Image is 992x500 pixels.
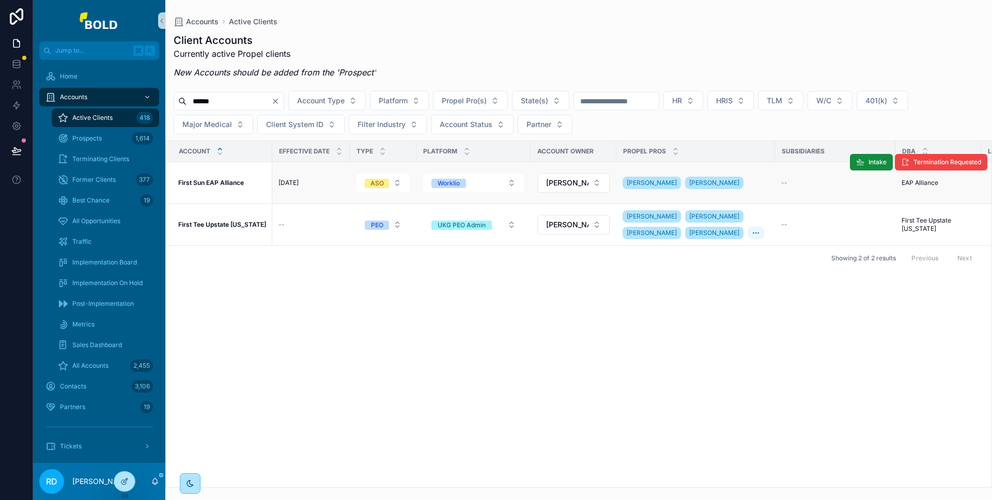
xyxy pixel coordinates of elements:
[782,147,825,155] span: Subsidiaries
[278,221,285,229] span: --
[278,179,344,187] a: [DATE]
[174,115,253,134] button: Select Button
[60,382,86,390] span: Contacts
[537,215,610,235] button: Select Button
[178,221,266,228] strong: First Tee Upstate [US_STATE]
[370,179,384,188] div: ASO
[913,158,981,166] span: Termination Requested
[39,377,159,396] a: Contacts3,106
[60,442,82,450] span: Tickets
[278,221,344,229] a: --
[781,179,787,187] span: --
[46,475,57,488] span: RD
[60,403,85,411] span: Partners
[623,227,681,239] a: [PERSON_NAME]
[132,380,153,393] div: 3,106
[438,221,486,230] div: UKG PEO Admin
[521,96,548,106] span: State(s)
[623,177,681,189] a: [PERSON_NAME]
[72,476,132,487] p: [PERSON_NAME]
[52,170,159,189] a: Former Clients377
[72,134,102,143] span: Prospects
[52,191,159,210] a: Best Chance19
[278,179,299,187] span: [DATE]
[707,91,754,111] button: Select Button
[72,258,137,267] span: Implementation Board
[174,33,376,48] h1: Client Accounts
[358,119,406,130] span: Filter Industry
[423,215,524,235] a: Select Button
[357,215,410,234] button: Select Button
[178,179,266,187] a: First Sun EAP Alliance
[623,175,769,191] a: [PERSON_NAME][PERSON_NAME]
[442,96,487,106] span: Propel Pro(s)
[689,179,739,187] span: [PERSON_NAME]
[178,221,266,229] a: First Tee Upstate [US_STATE]
[865,96,887,106] span: 401(k)
[52,212,159,230] a: All Opportunities
[356,173,410,193] a: Select Button
[438,179,460,188] div: Worklio
[39,88,159,106] a: Accounts
[52,274,159,292] a: Implementation On Hold
[297,96,345,106] span: Account Type
[72,341,122,349] span: Sales Dashboard
[537,214,610,235] a: Select Button
[39,67,159,86] a: Home
[130,360,153,372] div: 2,455
[816,96,831,106] span: W/C
[72,217,120,225] span: All Opportunities
[174,17,219,27] a: Accounts
[72,279,143,287] span: Implementation On Hold
[781,179,889,187] a: --
[672,96,682,106] span: HR
[178,179,244,186] strong: First Sun EAP Alliance
[72,196,110,205] span: Best Chance
[229,17,277,27] a: Active Clients
[39,437,159,456] a: Tickets
[902,179,938,187] span: EAP Alliance
[767,96,782,106] span: TLM
[902,179,975,187] a: EAP Alliance
[266,119,323,130] span: Client System ID
[52,356,159,375] a: All Accounts2,455
[357,174,410,192] button: Select Button
[288,91,366,111] button: Select Button
[546,220,588,230] span: [PERSON_NAME]
[33,60,165,463] div: scrollable content
[716,96,733,106] span: HRIS
[902,216,975,233] span: First Tee Upstate [US_STATE]
[623,208,769,241] a: [PERSON_NAME][PERSON_NAME][PERSON_NAME][PERSON_NAME]
[623,147,666,155] span: Propel Pros
[179,147,210,155] span: Account
[689,212,739,221] span: [PERSON_NAME]
[52,129,159,148] a: Prospects1,614
[52,108,159,127] a: Active Clients418
[440,119,492,130] span: Account Status
[132,132,153,145] div: 1,614
[526,119,551,130] span: Partner
[537,173,610,193] a: Select Button
[356,215,410,235] a: Select Button
[423,215,524,234] button: Select Button
[423,173,524,193] a: Select Button
[431,115,514,134] button: Select Button
[146,46,154,55] span: K
[136,112,153,124] div: 418
[141,194,153,207] div: 19
[895,154,987,170] button: Termination Requested
[685,210,743,223] a: [PERSON_NAME]
[371,221,383,230] div: PEO
[52,336,159,354] a: Sales Dashboard
[357,147,373,155] span: Type
[39,41,159,60] button: Jump to...K
[72,114,113,122] span: Active Clients
[80,12,119,29] img: App logo
[808,91,853,111] button: Select Button
[831,254,896,262] span: Showing 2 of 2 results
[423,174,524,192] button: Select Button
[279,147,330,155] span: Effective Date
[663,91,703,111] button: Select Button
[370,91,429,111] button: Select Button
